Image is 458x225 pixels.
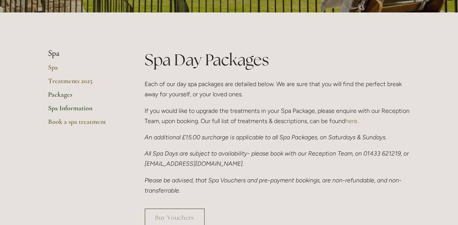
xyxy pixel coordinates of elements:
[345,117,357,125] a: here
[145,106,410,126] p: If you would like to upgrade the treatments in your Spa Package, please enquire with our Receptio...
[48,104,120,117] a: Spa Information
[48,77,120,90] a: Treatments 2025
[145,49,410,71] h1: Spa Day Packages
[48,49,120,59] li: Spa
[145,134,386,141] em: An additional £15.00 surcharge is applicable to all Spa Packages, on Saturdays & Sundays.
[145,150,410,167] em: All Spa Days are subject to availability- please book with our Reception Team, on 01433 621219, o...
[48,63,120,77] a: Spa
[48,117,120,131] a: Book a spa treatment
[145,79,410,99] p: Each of our day spa packages are detailed below. We are sure that you will find the perfect break...
[145,177,402,194] em: Please be advised, that Spa Vouchers and pre-payment bookings, are non-refundable, and non-transf...
[48,90,120,104] a: Packages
